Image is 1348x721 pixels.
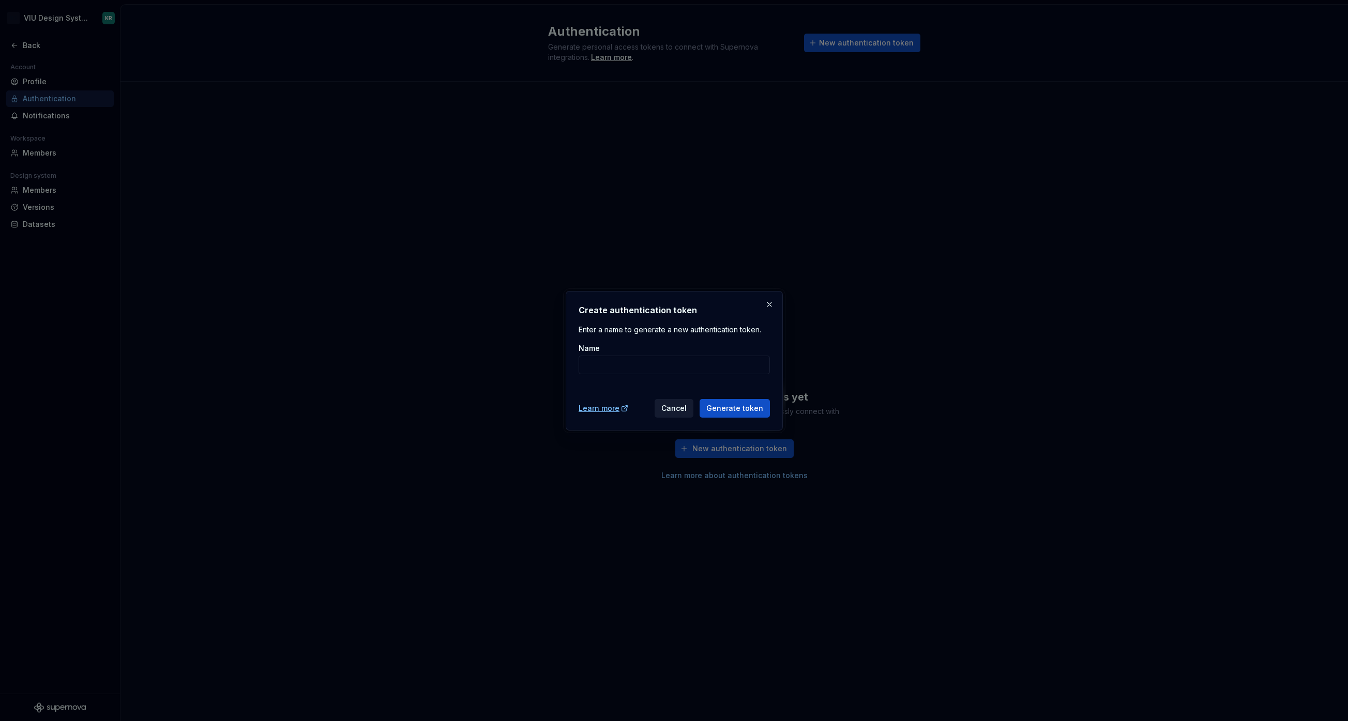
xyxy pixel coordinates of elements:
h2: Create authentication token [579,304,770,316]
span: Cancel [661,403,687,413]
span: Generate token [706,403,763,413]
p: Enter a name to generate a new authentication token. [579,325,770,335]
label: Name [579,343,600,354]
button: Generate token [700,399,770,418]
button: Cancel [655,399,693,418]
a: Learn more [579,403,629,413]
